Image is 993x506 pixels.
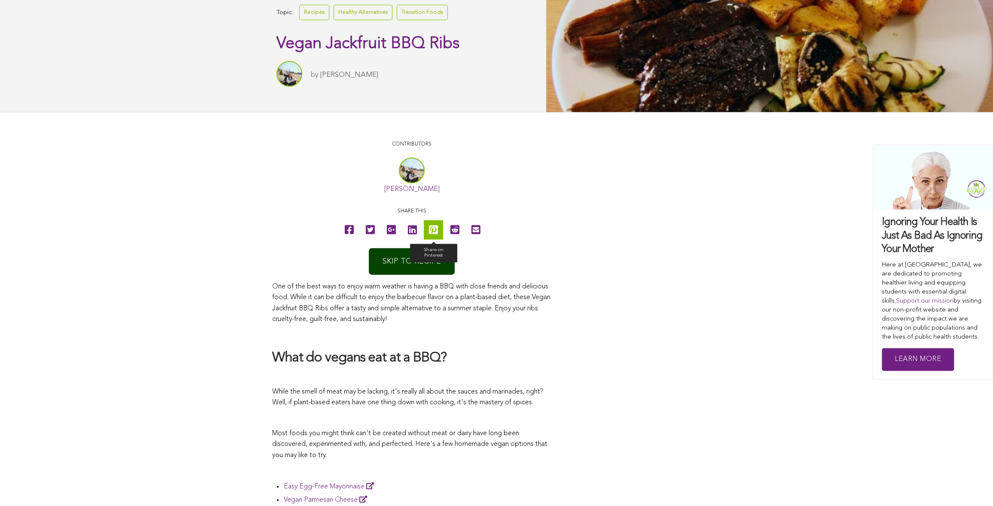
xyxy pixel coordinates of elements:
a: Transition Foods [397,5,448,20]
span: Topic: [276,7,293,18]
div: Share on Pinterest [410,244,457,262]
a: Share on Pinterest [424,220,443,239]
a: Vegan ParmesanCheese [283,497,370,503]
span: Vegan Jackfruit BBQ Ribs [276,36,460,52]
iframe: Chat Widget [950,465,993,506]
p: While the smell of meat may be lacking, it's really all about the sauces and marinades, right? We... [272,387,551,409]
a: Easy Egg-Free Mayonnaise [283,483,377,490]
a: SKIP TO RECIPE [369,248,455,275]
a: [PERSON_NAME] [384,186,440,193]
span: Cheese [334,497,357,503]
span: by [311,71,319,79]
h2: What do vegans eat at a BBQ? [272,349,551,367]
p: CONTRIBUTORS [272,140,551,148]
a: Healthy Alternatives [334,5,392,20]
p: Most foods you might think can't be created without meat or dairy have long been discovered, expe... [272,428,551,461]
a: Learn More [882,348,954,371]
a: [PERSON_NAME] [320,71,378,79]
img: Charlotte Grunebaum [276,61,302,87]
p: One of the best ways to enjoy warm weather is having a BBQ with close friends and delicious food.... [272,282,551,325]
p: Share this [272,207,551,215]
a: Recipes [299,5,329,20]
